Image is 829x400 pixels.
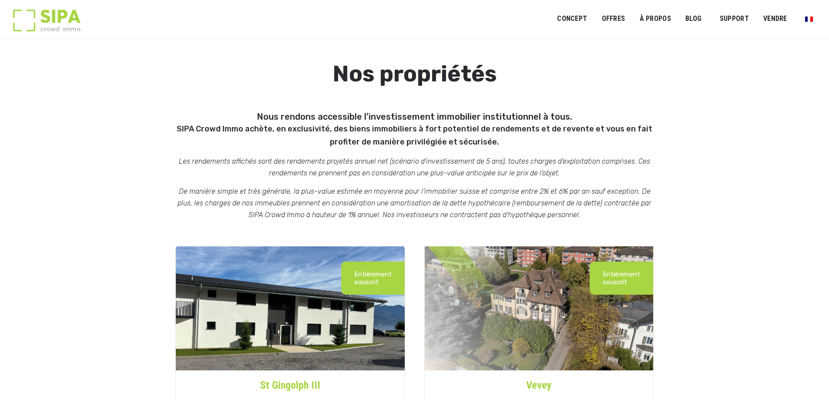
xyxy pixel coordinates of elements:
h5: Nous rendons accessible l’investissement immobilier institutionnel à tous. [171,108,658,149]
p: SIPA Crowd Immo achète, en exclusivité, des biens immobiliers à fort potentiel de rendements et d... [171,122,658,149]
a: St Gingolph III [176,370,405,393]
a: VENDRE [758,9,793,29]
img: Logo [13,10,81,31]
a: OFFRES [596,9,631,29]
p: Entièrement souscrit [603,270,640,286]
nav: Menu principal [557,8,816,30]
p: Entièrement souscrit [354,270,392,286]
a: Blog [680,9,708,29]
em: De manière simple et très générale, la plus-value estimée en moyenne pour l’immobilier suisse et ... [178,187,651,219]
img: Français [805,17,813,22]
a: Vevey [425,370,654,393]
h1: Nos propriétés [171,62,658,107]
a: Concept [551,9,593,29]
em: Les rendements affichés sont des rendements projetés annuel net (scénario d’investissement de 5 a... [179,157,650,177]
img: st-gin-iii [176,246,405,370]
a: SUPPORT [714,9,755,29]
a: Passer à [799,10,819,27]
a: À PROPOS [634,9,677,29]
